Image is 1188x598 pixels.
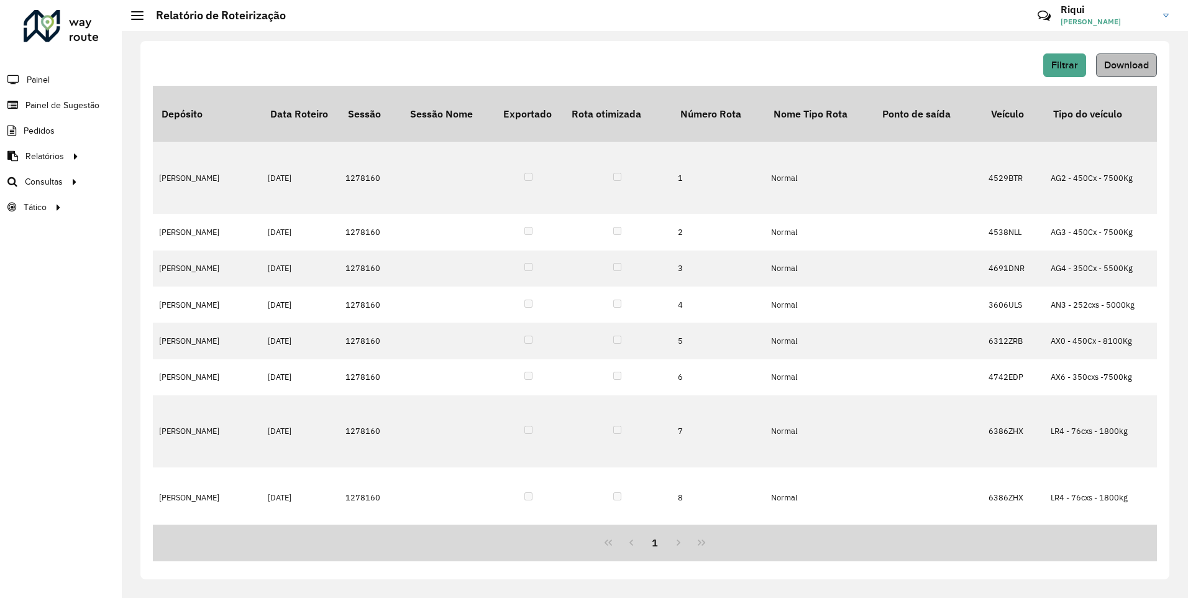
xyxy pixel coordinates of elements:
h3: Riqui [1061,4,1154,16]
span: Filtrar [1051,60,1078,70]
td: 4538NLL [982,214,1044,250]
th: Data Roteiro [262,86,339,142]
td: Normal [765,359,874,395]
th: Nome Tipo Rota [765,86,874,142]
td: [DATE] [262,359,339,395]
span: Painel [27,73,50,86]
td: AX0 - 450Cx - 8100Kg [1044,323,1153,359]
td: 4 [672,287,765,323]
button: Download [1096,53,1157,77]
span: Consultas [25,175,63,188]
td: [PERSON_NAME] [153,359,262,395]
td: 4529BTR [982,142,1044,214]
td: AG2 - 450Cx - 7500Kg [1044,142,1153,214]
td: [DATE] [262,395,339,467]
th: Sessão Nome [401,86,495,142]
td: 1278160 [339,251,401,287]
td: [PERSON_NAME] [153,323,262,359]
td: 3 [672,251,765,287]
span: Download [1104,60,1149,70]
span: Tático [24,201,47,214]
td: AN3 - 252cxs - 5000kg [1044,287,1153,323]
td: 1278160 [339,467,401,528]
span: Pedidos [24,124,55,137]
td: 6386ZHX [982,467,1044,528]
td: [DATE] [262,214,339,250]
td: [PERSON_NAME] [153,142,262,214]
h2: Relatório de Roteirização [144,9,286,22]
td: LR4 - 76cxs - 1800kg [1044,467,1153,528]
td: 8 [672,467,765,528]
td: 1278160 [339,395,401,467]
td: Normal [765,467,874,528]
td: 5 [672,323,765,359]
th: Tipo do veículo [1044,86,1153,142]
td: 1278160 [339,142,401,214]
td: 4742EDP [982,359,1044,395]
td: AX6 - 350cxs -7500kg [1044,359,1153,395]
td: 1278160 [339,323,401,359]
td: 1278160 [339,287,401,323]
span: Painel de Sugestão [25,99,99,112]
td: Normal [765,142,874,214]
td: [PERSON_NAME] [153,251,262,287]
td: [DATE] [262,323,339,359]
td: [PERSON_NAME] [153,467,262,528]
td: [PERSON_NAME] [153,395,262,467]
td: AG4 - 350Cx - 5500Kg [1044,251,1153,287]
th: Veículo [982,86,1044,142]
button: 1 [643,531,667,554]
td: 6386ZHX [982,395,1044,467]
td: 1 [672,142,765,214]
td: 2 [672,214,765,250]
td: Normal [765,323,874,359]
td: 6 [672,359,765,395]
th: Número Rota [672,86,765,142]
td: 6312ZRB [982,323,1044,359]
td: [DATE] [262,287,339,323]
a: Contato Rápido [1031,2,1058,29]
td: 1278160 [339,359,401,395]
th: Ponto de saída [874,86,982,142]
span: [PERSON_NAME] [1061,16,1154,27]
td: LR4 - 76cxs - 1800kg [1044,395,1153,467]
th: Exportado [495,86,563,142]
td: Normal [765,287,874,323]
th: Depósito [153,86,262,142]
td: 1278160 [339,214,401,250]
td: 3606ULS [982,287,1044,323]
th: Rota otimizada [563,86,672,142]
td: [PERSON_NAME] [153,214,262,250]
td: [PERSON_NAME] [153,287,262,323]
td: [DATE] [262,251,339,287]
td: Normal [765,395,874,467]
td: [DATE] [262,467,339,528]
td: AG3 - 450Cx - 7500Kg [1044,214,1153,250]
td: 4691DNR [982,251,1044,287]
td: [DATE] [262,142,339,214]
th: Sessão [339,86,401,142]
button: Filtrar [1043,53,1086,77]
td: 7 [672,395,765,467]
span: Relatórios [25,150,64,163]
td: Normal [765,214,874,250]
td: Normal [765,251,874,287]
